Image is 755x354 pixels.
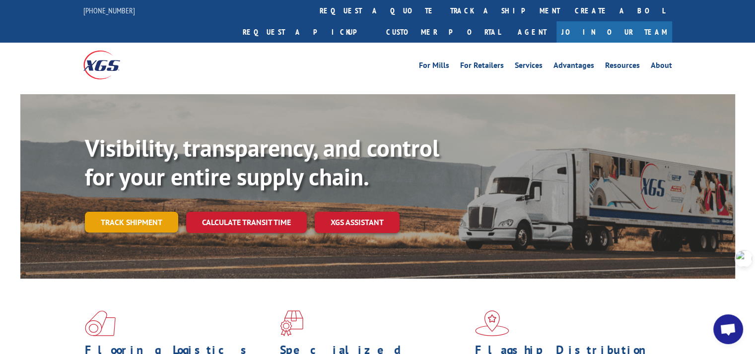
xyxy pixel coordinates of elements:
img: xgs-icon-total-supply-chain-intelligence-red [85,310,116,336]
b: Visibility, transparency, and control for your entire supply chain. [85,132,439,192]
a: Services [515,61,543,72]
a: Join Our Team [556,21,672,43]
img: xgs-icon-focused-on-flooring-red [280,310,303,336]
a: About [651,61,672,72]
a: For Mills [419,61,449,72]
a: Track shipment [85,212,178,233]
a: XGS ASSISTANT [315,212,400,233]
a: Calculate transit time [186,212,307,233]
div: Open chat [713,314,743,344]
a: Resources [605,61,640,72]
a: Agent [508,21,556,43]
a: Advantages [553,61,594,72]
a: Request a pickup [235,21,379,43]
img: xgs-icon-flagship-distribution-model-red [475,310,509,336]
a: For Retailers [460,61,504,72]
a: [PHONE_NUMBER] [83,5,135,15]
a: Customer Portal [379,21,508,43]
